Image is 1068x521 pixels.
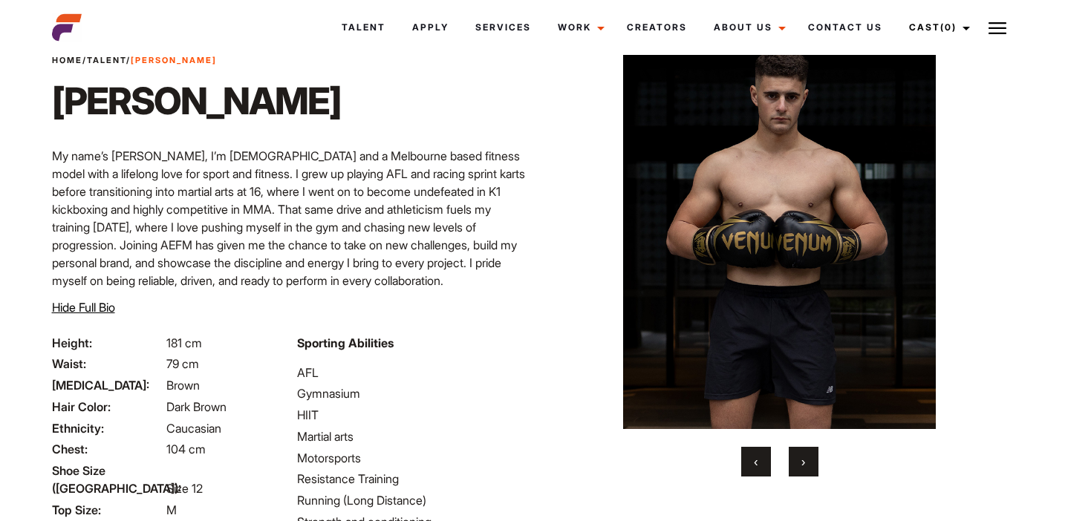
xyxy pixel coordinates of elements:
span: Shoe Size ([GEOGRAPHIC_DATA]): [52,462,163,497]
a: About Us [700,7,795,47]
strong: [PERSON_NAME] [131,55,217,65]
span: [MEDICAL_DATA]: [52,376,163,394]
a: Talent [328,7,399,47]
span: 79 cm [166,356,199,371]
h1: [PERSON_NAME] [52,79,341,123]
li: HIIT [297,406,525,424]
li: Resistance Training [297,470,525,488]
span: / / [52,54,217,67]
span: M [166,502,177,517]
span: Caucasian [166,421,221,436]
span: Size 12 [166,481,203,496]
a: Home [52,55,82,65]
a: Work [544,7,613,47]
li: Running (Long Distance) [297,491,525,509]
span: Previous [754,454,758,469]
li: AFL [297,364,525,381]
span: Hide Full Bio [52,300,115,315]
span: Next [801,454,805,469]
a: Services [462,7,544,47]
li: Gymnasium [297,384,525,402]
button: Hide Full Bio [52,298,115,316]
span: Waist: [52,355,163,373]
a: Contact Us [795,7,896,47]
a: Apply [399,7,462,47]
span: Height: [52,334,163,352]
p: My name’s [PERSON_NAME], I’m [DEMOGRAPHIC_DATA] and a Melbourne based fitness model with a lifelo... [52,147,525,289]
span: 181 cm [166,335,202,350]
img: Burger icon [989,19,1006,37]
a: Creators [613,7,700,47]
span: Dark Brown [166,399,227,414]
span: Hair Color: [52,398,163,416]
span: Chest: [52,440,163,458]
img: cropped-aefm-brand-fav-22-square.png [52,13,82,42]
a: Talent [87,55,126,65]
li: Martial arts [297,427,525,445]
span: Top Size: [52,501,163,519]
span: Ethnicity: [52,419,163,437]
strong: Sporting Abilities [297,335,394,350]
span: 104 cm [166,442,206,456]
li: Motorsports [297,449,525,467]
span: (0) [940,22,957,33]
span: Brown [166,378,200,393]
a: Cast(0) [896,7,979,47]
